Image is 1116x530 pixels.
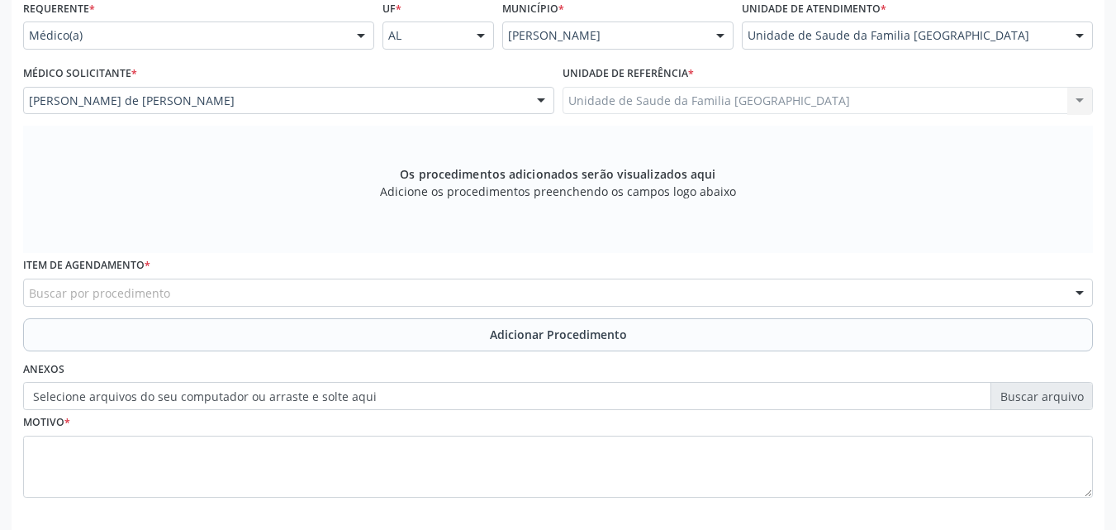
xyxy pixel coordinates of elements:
[29,93,520,109] span: [PERSON_NAME] de [PERSON_NAME]
[23,253,150,279] label: Item de agendamento
[400,165,715,183] span: Os procedimentos adicionados serão visualizados aqui
[23,357,64,383] label: Anexos
[23,318,1093,351] button: Adicionar Procedimento
[508,27,700,44] span: [PERSON_NAME]
[748,27,1059,44] span: Unidade de Saude da Familia [GEOGRAPHIC_DATA]
[23,61,137,87] label: Médico Solicitante
[388,27,460,44] span: AL
[23,410,70,436] label: Motivo
[29,284,170,302] span: Buscar por procedimento
[563,61,694,87] label: Unidade de referência
[490,326,627,343] span: Adicionar Procedimento
[380,183,736,200] span: Adicione os procedimentos preenchendo os campos logo abaixo
[29,27,340,44] span: Médico(a)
